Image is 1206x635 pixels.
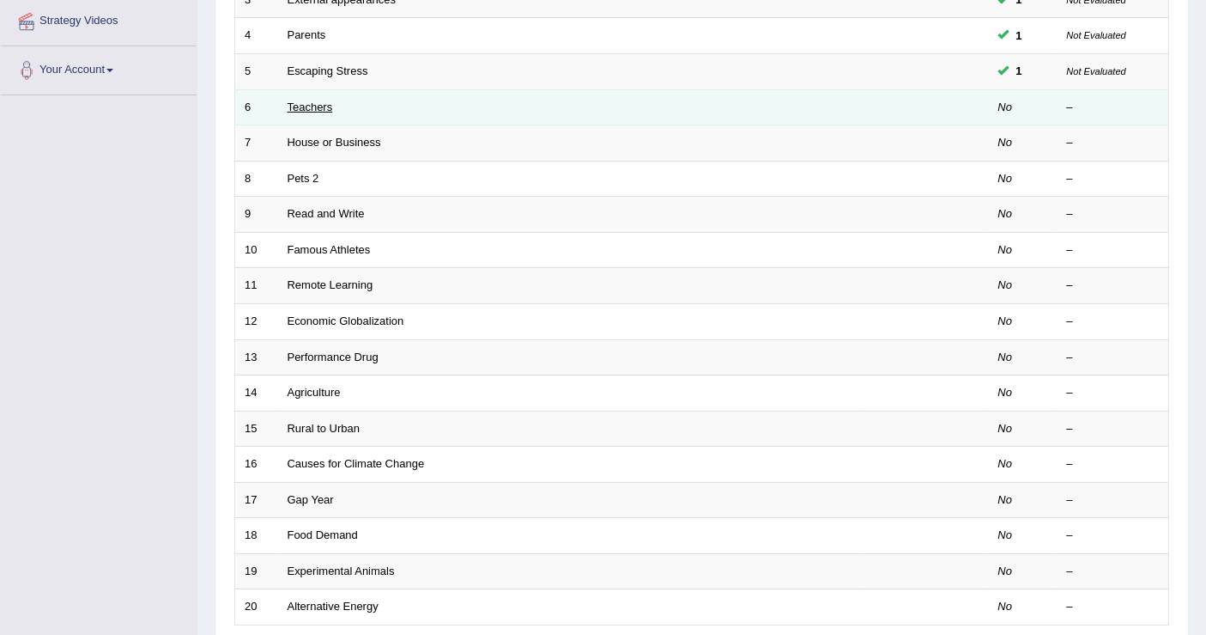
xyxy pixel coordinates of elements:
td: 11 [235,268,278,304]
div: – [1067,528,1160,544]
a: Causes for Climate Change [288,457,425,470]
td: 20 [235,589,278,626]
td: 13 [235,339,278,376]
div: – [1067,135,1160,151]
em: No [998,278,1013,291]
a: Rural to Urban [288,422,361,435]
td: 16 [235,447,278,483]
a: Your Account [1,46,197,89]
td: 6 [235,89,278,125]
td: 8 [235,161,278,197]
td: 10 [235,232,278,268]
a: Performance Drug [288,351,379,363]
a: Alternative Energy [288,600,379,613]
div: – [1067,599,1160,615]
a: Famous Athletes [288,243,371,256]
div: – [1067,564,1160,580]
div: – [1067,100,1160,116]
em: No [998,565,1013,577]
td: 14 [235,376,278,412]
em: No [998,493,1013,506]
small: Not Evaluated [1067,30,1126,40]
a: Economic Globalization [288,314,404,327]
a: Food Demand [288,528,358,541]
td: 17 [235,482,278,518]
div: – [1067,350,1160,366]
span: You can still take this question [1009,27,1029,45]
em: No [998,351,1013,363]
small: Not Evaluated [1067,66,1126,76]
div: – [1067,206,1160,223]
div: – [1067,278,1160,294]
em: No [998,207,1013,220]
a: Read and Write [288,207,365,220]
em: No [998,528,1013,541]
em: No [998,136,1013,149]
a: Agriculture [288,386,341,399]
em: No [998,172,1013,185]
div: – [1067,242,1160,259]
a: Experimental Animals [288,565,395,577]
div: – [1067,456,1160,473]
a: Parents [288,28,326,41]
td: 9 [235,197,278,233]
em: No [998,314,1013,327]
em: No [998,243,1013,256]
a: Teachers [288,101,333,113]
div: – [1067,314,1160,330]
td: 19 [235,553,278,589]
td: 18 [235,518,278,554]
a: Gap Year [288,493,334,506]
a: Escaping Stress [288,64,368,77]
em: No [998,422,1013,435]
div: – [1067,421,1160,437]
a: House or Business [288,136,381,149]
td: 12 [235,303,278,339]
td: 15 [235,411,278,447]
td: 4 [235,18,278,54]
a: Pets 2 [288,172,319,185]
em: No [998,457,1013,470]
div: – [1067,492,1160,509]
em: No [998,600,1013,613]
span: You can still take this question [1009,62,1029,80]
td: 5 [235,54,278,90]
a: Remote Learning [288,278,373,291]
div: – [1067,171,1160,187]
td: 7 [235,125,278,162]
em: No [998,386,1013,399]
div: – [1067,385,1160,401]
em: No [998,101,1013,113]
